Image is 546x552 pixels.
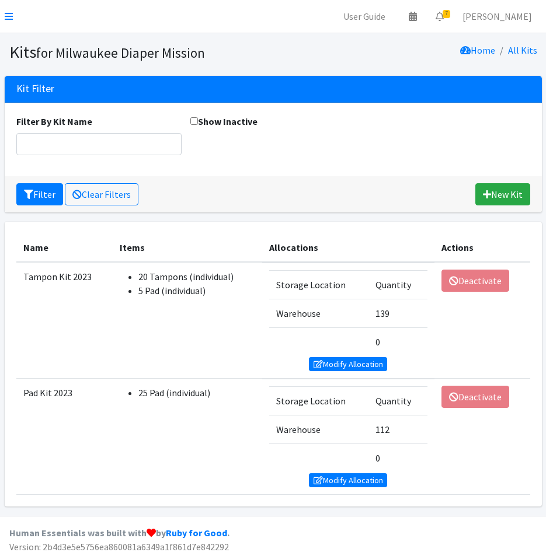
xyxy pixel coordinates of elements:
[508,44,537,56] a: All Kits
[16,114,92,128] label: Filter By Kit Name
[166,527,227,539] a: Ruby for Good
[16,233,113,262] th: Name
[309,357,387,371] a: Modify Allocation
[269,270,368,299] td: Storage Location
[190,114,258,128] label: Show Inactive
[113,233,262,262] th: Items
[138,270,255,284] li: 20 Tampons (individual)
[368,443,427,472] td: 0
[16,262,113,379] td: Tampon Kit 2023
[434,233,530,262] th: Actions
[368,386,427,415] td: Quantity
[368,415,427,443] td: 112
[9,42,269,62] h1: Kits
[190,117,198,125] input: Show Inactive
[16,183,63,205] button: Filter
[426,5,453,28] a: 7
[36,44,205,61] small: for Milwaukee Diaper Mission
[309,473,387,487] a: Modify Allocation
[443,10,450,18] span: 7
[269,299,368,327] td: Warehouse
[368,327,427,356] td: 0
[269,386,368,415] td: Storage Location
[368,270,427,299] td: Quantity
[262,233,434,262] th: Allocations
[269,415,368,443] td: Warehouse
[65,183,138,205] a: Clear Filters
[16,83,54,95] h3: Kit Filter
[475,183,530,205] a: New Kit
[460,44,495,56] a: Home
[138,386,255,400] li: 25 Pad (individual)
[453,5,541,28] a: [PERSON_NAME]
[138,284,255,298] li: 5 Pad (individual)
[368,299,427,327] td: 139
[9,527,229,539] strong: Human Essentials was built with by .
[334,5,395,28] a: User Guide
[16,379,113,495] td: Pad Kit 2023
